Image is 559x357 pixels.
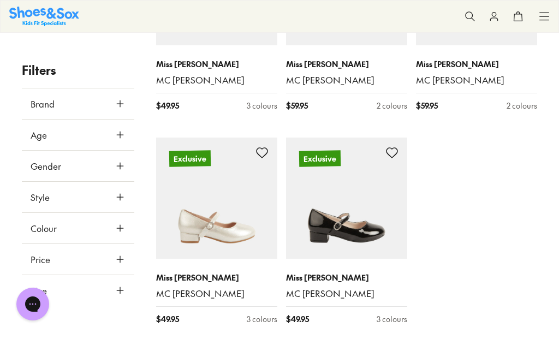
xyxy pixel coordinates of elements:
[156,288,277,300] a: MC [PERSON_NAME]
[416,58,537,70] p: Miss [PERSON_NAME]
[286,138,407,259] a: Exclusive
[286,58,407,70] p: Miss [PERSON_NAME]
[286,313,309,325] span: $ 49.95
[9,7,79,26] a: Shoes & Sox
[22,244,134,275] button: Price
[31,191,50,204] span: Style
[31,128,47,141] span: Age
[31,222,57,235] span: Colour
[31,253,50,266] span: Price
[286,74,407,86] a: MC [PERSON_NAME]
[156,313,179,325] span: $ 49.95
[377,313,407,325] div: 3 colours
[169,150,211,166] p: Exclusive
[22,151,134,181] button: Gender
[299,150,341,166] p: Exclusive
[286,288,407,300] a: MC [PERSON_NAME]
[247,100,277,111] div: 3 colours
[156,272,277,283] p: Miss [PERSON_NAME]
[247,313,277,325] div: 3 colours
[22,213,134,243] button: Colour
[507,100,537,111] div: 2 colours
[31,159,61,172] span: Gender
[22,120,134,150] button: Age
[286,272,407,283] p: Miss [PERSON_NAME]
[156,138,277,259] a: Exclusive
[22,88,134,119] button: Brand
[9,7,79,26] img: SNS_Logo_Responsive.svg
[22,61,134,79] p: Filters
[22,182,134,212] button: Style
[416,74,537,86] a: MC [PERSON_NAME]
[22,275,134,306] button: Size
[156,74,277,86] a: MC [PERSON_NAME]
[377,100,407,111] div: 2 colours
[416,100,438,111] span: $ 59.95
[156,58,277,70] p: Miss [PERSON_NAME]
[156,100,179,111] span: $ 49.95
[286,100,308,111] span: $ 59.95
[11,284,55,324] iframe: Gorgias live chat messenger
[31,97,55,110] span: Brand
